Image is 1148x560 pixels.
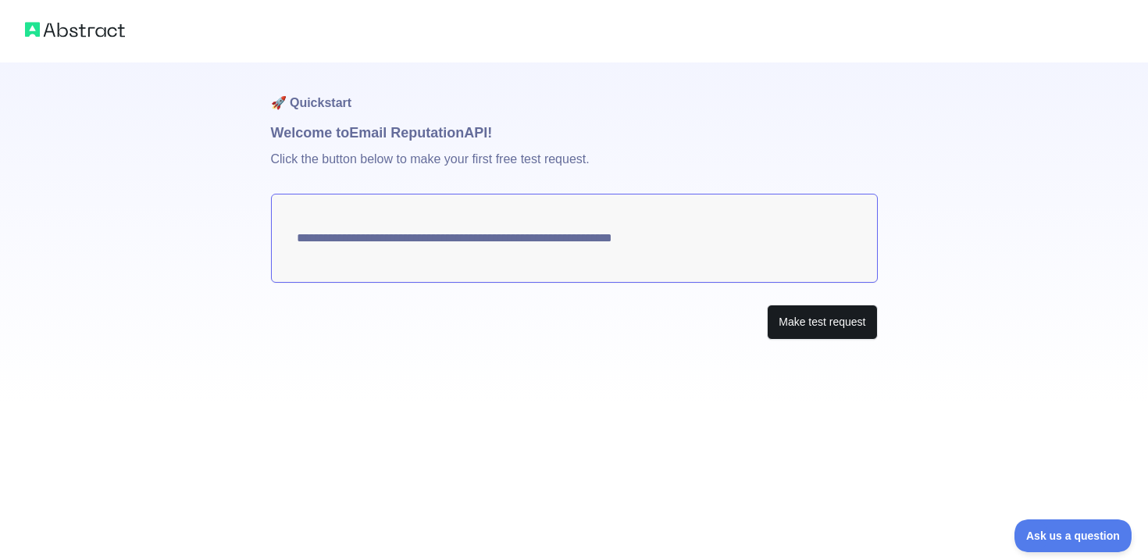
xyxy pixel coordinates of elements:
[25,19,125,41] img: Abstract logo
[271,144,878,194] p: Click the button below to make your first free test request.
[767,305,877,340] button: Make test request
[271,62,878,122] h1: 🚀 Quickstart
[271,122,878,144] h1: Welcome to Email Reputation API!
[1014,519,1132,552] iframe: Toggle Customer Support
